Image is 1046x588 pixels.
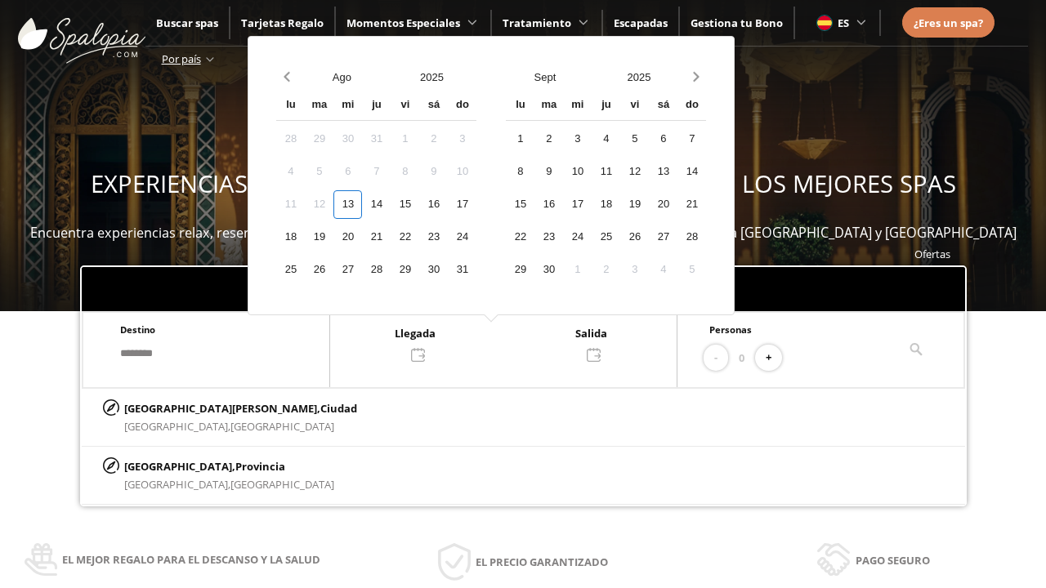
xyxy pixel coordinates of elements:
a: Escapadas [614,16,668,30]
div: 24 [448,223,476,252]
div: ju [592,91,620,120]
span: El precio garantizado [476,553,608,571]
div: 27 [333,256,362,284]
span: Destino [120,323,155,336]
div: 23 [534,223,563,252]
button: Open years overlay [387,63,476,91]
div: 31 [448,256,476,284]
div: do [677,91,706,120]
div: lu [276,91,305,120]
div: 28 [677,223,706,252]
div: 2 [592,256,620,284]
div: 28 [362,256,391,284]
div: 18 [592,190,620,219]
div: 3 [448,125,476,154]
div: 3 [563,125,592,154]
div: 6 [649,125,677,154]
div: 3 [620,256,649,284]
button: Open years overlay [592,63,686,91]
div: 25 [276,256,305,284]
div: 9 [534,158,563,186]
span: Ciudad [320,401,357,416]
div: 14 [677,158,706,186]
div: 17 [563,190,592,219]
div: 4 [592,125,620,154]
div: sá [649,91,677,120]
div: 16 [534,190,563,219]
span: ¿Eres un spa? [914,16,983,30]
div: 11 [592,158,620,186]
a: Gestiona tu Bono [691,16,783,30]
div: 15 [391,190,419,219]
p: [GEOGRAPHIC_DATA][PERSON_NAME], [124,399,357,417]
span: 0 [739,349,744,367]
div: 12 [305,190,333,219]
div: 20 [333,223,362,252]
div: 2 [534,125,563,154]
button: Open months overlay [297,63,387,91]
a: Buscar spas [156,16,218,30]
div: 25 [592,223,620,252]
div: 30 [419,256,448,284]
span: Pago seguro [856,551,930,569]
div: 29 [391,256,419,284]
div: 1 [563,256,592,284]
span: El mejor regalo para el descanso y la salud [62,550,320,568]
div: 31 [362,125,391,154]
span: [GEOGRAPHIC_DATA] [230,419,334,434]
div: Calendar days [276,125,476,284]
div: 6 [333,158,362,186]
div: 1 [506,125,534,154]
div: 21 [677,190,706,219]
div: Calendar wrapper [506,91,706,284]
button: Next month [686,63,706,91]
div: 30 [333,125,362,154]
div: 16 [419,190,448,219]
div: Calendar days [506,125,706,284]
div: 26 [305,256,333,284]
div: 21 [362,223,391,252]
div: 10 [563,158,592,186]
div: 5 [620,125,649,154]
a: ¿Eres un spa? [914,14,983,32]
div: 17 [448,190,476,219]
div: 13 [333,190,362,219]
div: do [448,91,476,120]
div: 4 [276,158,305,186]
div: 13 [649,158,677,186]
div: 5 [305,158,333,186]
div: sá [419,91,448,120]
div: 7 [677,125,706,154]
div: 19 [305,223,333,252]
div: 14 [362,190,391,219]
div: 27 [649,223,677,252]
div: lu [506,91,534,120]
span: Ofertas [914,247,950,261]
div: 15 [506,190,534,219]
div: mi [333,91,362,120]
span: Encuentra experiencias relax, reserva bonos spas y escapadas wellness para disfrutar en más de 40... [30,224,1017,242]
div: Calendar wrapper [276,91,476,284]
div: 23 [419,223,448,252]
img: ImgLogoSpalopia.BvClDcEz.svg [18,2,145,64]
button: - [704,345,728,372]
div: 19 [620,190,649,219]
div: 22 [506,223,534,252]
div: ma [305,91,333,120]
div: 18 [276,223,305,252]
div: 26 [620,223,649,252]
p: [GEOGRAPHIC_DATA], [124,457,334,475]
div: ju [362,91,391,120]
div: 7 [362,158,391,186]
span: Tarjetas Regalo [241,16,324,30]
div: vi [620,91,649,120]
div: 28 [276,125,305,154]
div: vi [391,91,419,120]
div: 4 [649,256,677,284]
div: 9 [419,158,448,186]
div: 29 [506,256,534,284]
div: 12 [620,158,649,186]
div: 10 [448,158,476,186]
